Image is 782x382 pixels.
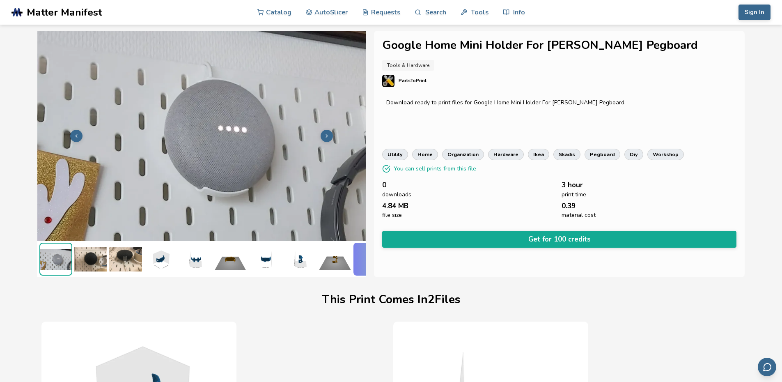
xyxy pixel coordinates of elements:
a: workshop [647,149,684,160]
button: Get for 100 credits [382,231,737,248]
span: 0 [382,181,386,189]
a: ikea [528,149,549,160]
h1: This Print Comes In 2 File s [322,293,461,306]
a: diy [624,149,643,160]
img: 2_Print_Preview [214,243,247,276]
button: Sign In [738,5,771,20]
a: skadis [553,149,580,160]
a: pegboard [585,149,620,160]
p: Download ready to print files for Google Home Mini Holder For [PERSON_NAME] Pegboard. [386,99,733,106]
p: You can sell prints from this file [394,164,476,173]
a: hardware [488,149,524,160]
span: file size [382,212,402,219]
h1: Google Home Mini Holder For [PERSON_NAME] Pegboard [382,39,737,52]
img: 2_3D_Dimensions [144,243,177,276]
span: material cost [562,212,596,219]
span: 3 hour [562,181,583,189]
span: 4.84 MB [382,202,408,210]
a: home [412,149,438,160]
img: 1_Print_Preview [319,243,351,276]
a: PartsToPrint's profilePartsToPrint [382,75,737,95]
img: PartsToPrint's profile [382,75,394,87]
p: PartsToPrint [399,76,427,85]
img: 2_3D_Dimensions [249,243,282,276]
img: 1_3D_Dimensions [179,243,212,276]
span: Matter Manifest [27,7,102,18]
span: downloads [382,191,411,198]
a: Tools & Hardware [382,60,434,71]
span: print time [562,191,586,198]
a: utility [382,149,408,160]
button: Send feedback via email [758,358,776,376]
img: 2_3D_Dimensions [284,243,316,276]
a: organization [442,149,484,160]
span: 0.39 [562,202,576,210]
